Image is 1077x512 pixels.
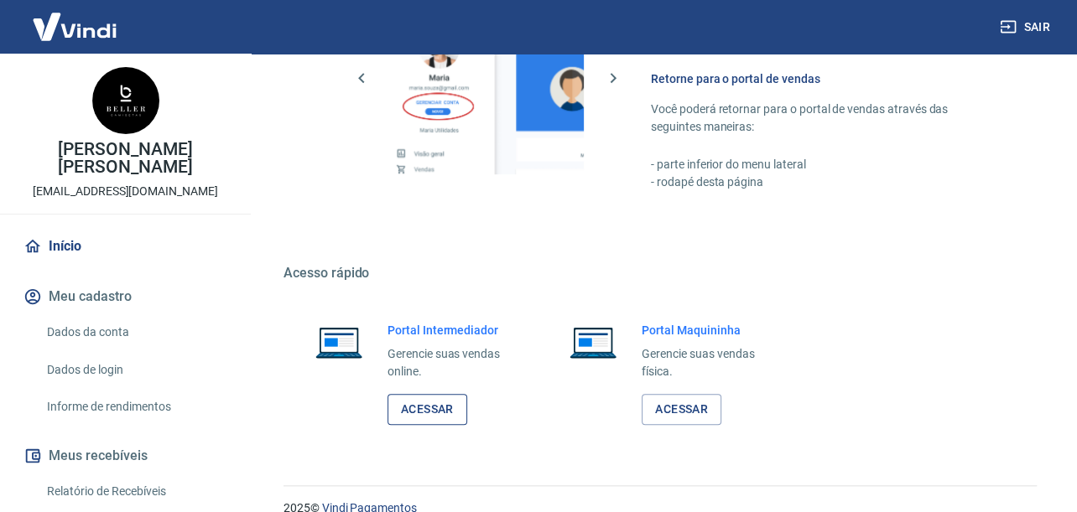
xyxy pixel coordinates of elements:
h6: Portal Intermediador [388,322,507,339]
a: Início [20,228,231,265]
p: Você poderá retornar para o portal de vendas através das seguintes maneiras: [651,101,996,136]
p: Gerencie suas vendas física. [642,345,762,380]
button: Meu cadastro [20,278,231,315]
p: Gerencie suas vendas online. [388,345,507,380]
p: - rodapé desta página [651,173,996,191]
p: [PERSON_NAME] [PERSON_NAME] [13,141,237,176]
img: Vindi [20,1,129,52]
a: Dados de login [40,353,231,387]
button: Sair [996,12,1057,43]
h5: Acesso rápido [284,265,1037,282]
h6: Retorne para o portal de vendas [651,70,996,87]
h6: Portal Maquininha [642,322,762,339]
a: Relatório de Recebíveis [40,474,231,509]
img: Imagem de um notebook aberto [304,322,374,362]
a: Acessar [388,394,467,425]
button: Meus recebíveis [20,437,231,474]
a: Dados da conta [40,315,231,349]
p: - parte inferior do menu lateral [651,156,996,173]
p: [EMAIL_ADDRESS][DOMAIN_NAME] [33,183,218,200]
a: Informe de rendimentos [40,390,231,424]
img: Imagem de um notebook aberto [558,322,628,362]
a: Acessar [642,394,721,425]
img: 8d4cfcc9-1076-4a00-ac42-cd41f19bf379.jpeg [92,67,159,134]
